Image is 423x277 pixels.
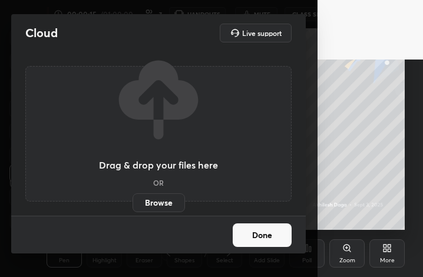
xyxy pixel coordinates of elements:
[242,29,282,37] h5: Live support
[153,179,164,186] h5: OR
[380,258,395,263] div: More
[339,258,355,263] div: Zoom
[25,25,58,41] h2: Cloud
[233,223,292,247] button: Done
[99,160,218,170] h3: Drag & drop your files here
